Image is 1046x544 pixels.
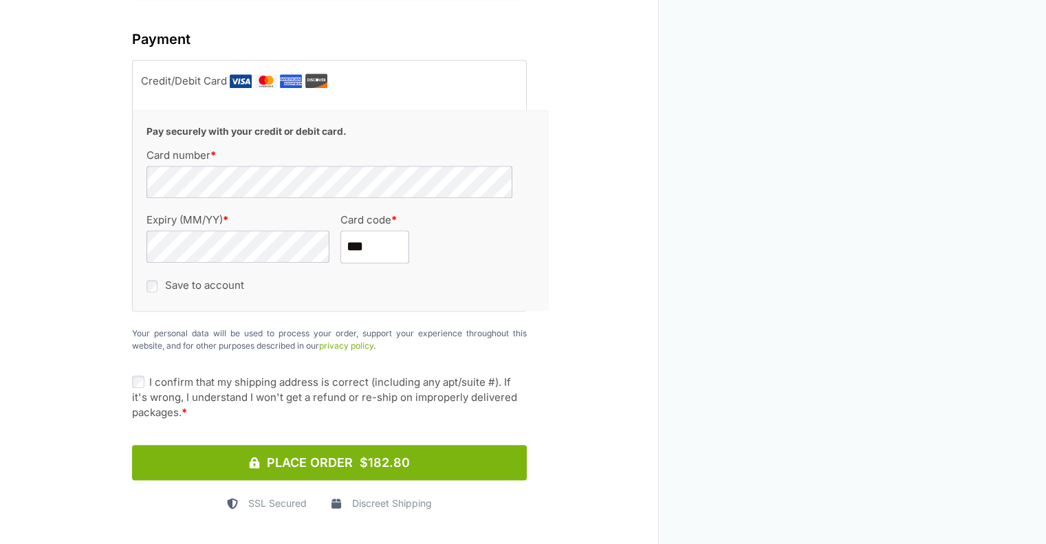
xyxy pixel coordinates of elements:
img: Visa [230,74,252,88]
span: SSL Secured [248,496,307,510]
a: privacy policy [319,340,373,351]
img: Amex [280,74,302,88]
label: I confirm that my shipping address is correct (including any apt/suite #). If it's wrong, I under... [132,375,527,420]
button: Place Order $182.80 [132,445,527,480]
img: Mastercard [255,74,277,88]
label: Save to account [165,279,244,292]
label: Expiry (MM/YY) [146,215,321,225]
img: Discover [305,74,327,88]
span: Discreet Shipping [352,496,432,510]
h3: Payment [132,29,527,50]
label: Card number [146,150,496,160]
p: Your personal data will be used to process your order, support your experience throughout this we... [132,327,527,352]
input: I confirm that my shipping address is correct (including any apt/suite #). If it's wrong, I under... [132,376,144,388]
label: Card code [340,215,515,225]
b: Pay securely with your credit or debit card. [146,126,347,137]
label: Credit/Debit Card [141,71,501,91]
